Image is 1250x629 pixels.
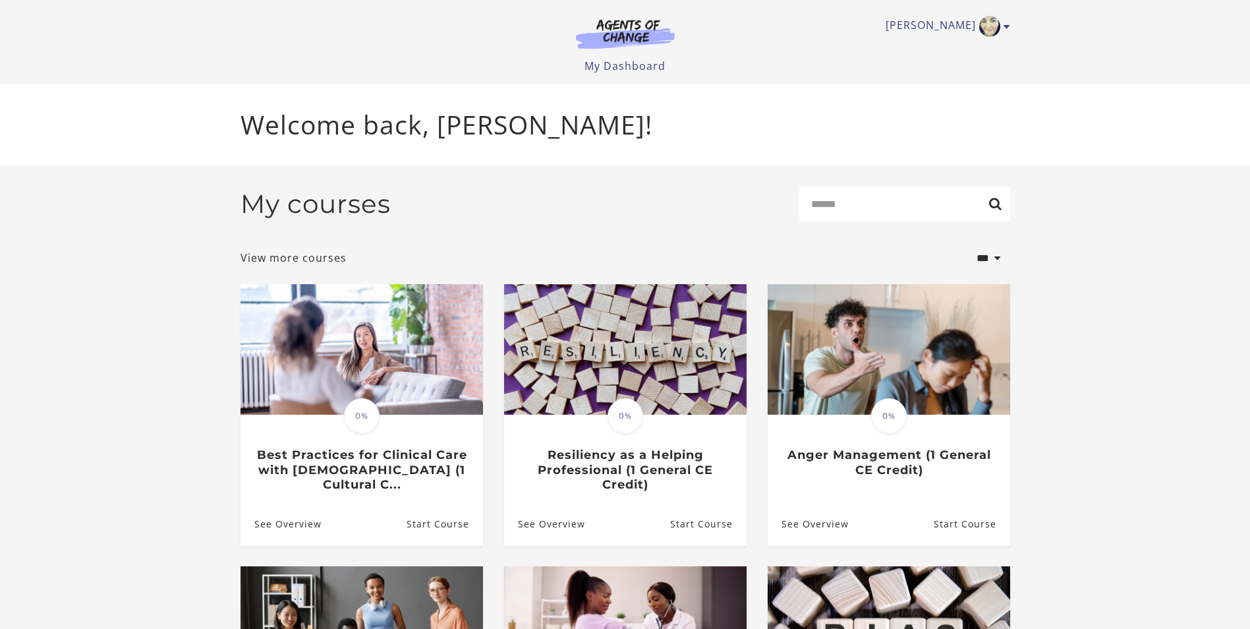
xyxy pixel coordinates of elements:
h3: Anger Management (1 General CE Credit) [781,448,996,477]
span: 0% [344,398,380,434]
a: Anger Management (1 General CE Credit): See Overview [768,502,849,545]
a: View more courses [241,250,347,266]
a: My Dashboard [584,59,666,73]
a: Best Practices for Clinical Care with Asian Americans (1 Cultural C...: See Overview [241,502,322,545]
p: Welcome back, [PERSON_NAME]! [241,105,1010,144]
a: Best Practices for Clinical Care with Asian Americans (1 Cultural C...: Resume Course [406,502,482,545]
span: 0% [608,398,643,434]
h2: My courses [241,189,391,220]
h3: Resiliency as a Helping Professional (1 General CE Credit) [518,448,732,493]
a: Toggle menu [886,16,1004,37]
a: Resiliency as a Helping Professional (1 General CE Credit): See Overview [504,502,585,545]
img: Agents of Change Logo [562,18,689,49]
span: 0% [871,398,907,434]
a: Resiliency as a Helping Professional (1 General CE Credit): Resume Course [669,502,746,545]
a: Anger Management (1 General CE Credit): Resume Course [933,502,1009,545]
h3: Best Practices for Clinical Care with [DEMOGRAPHIC_DATA] (1 Cultural C... [254,448,469,493]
